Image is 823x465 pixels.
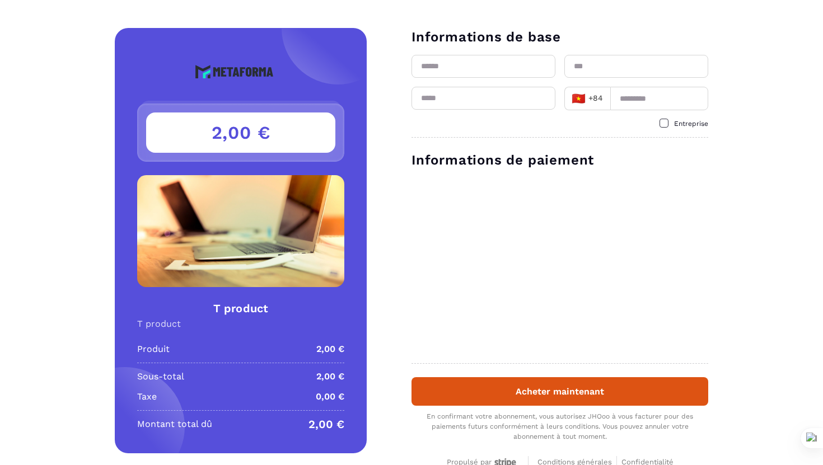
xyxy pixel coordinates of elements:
[137,318,344,329] p: T product
[308,417,344,431] p: 2,00 €
[195,56,287,87] img: logo
[316,342,344,356] p: 2,00 €
[137,342,170,356] p: Produit
[411,28,708,46] h3: Informations de base
[409,176,710,352] iframe: Cadre de saisie sécurisé pour le paiement
[411,151,708,169] h3: Informations de paiement
[316,390,344,403] p: 0,00 €
[146,112,335,153] h3: 2,00 €
[572,91,604,106] span: +84
[137,300,344,316] h4: T product
[316,370,344,383] p: 2,00 €
[564,87,610,110] div: Search for option
[606,90,607,107] input: Search for option
[411,411,708,441] div: En confirmant votre abonnement, vous autorisez JHOoo à vous facturer pour des paiements futurs co...
[572,91,586,106] span: 🇻🇳
[411,377,708,406] button: Acheter maintenant
[674,120,708,128] span: Entreprise
[137,175,344,287] img: Product Image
